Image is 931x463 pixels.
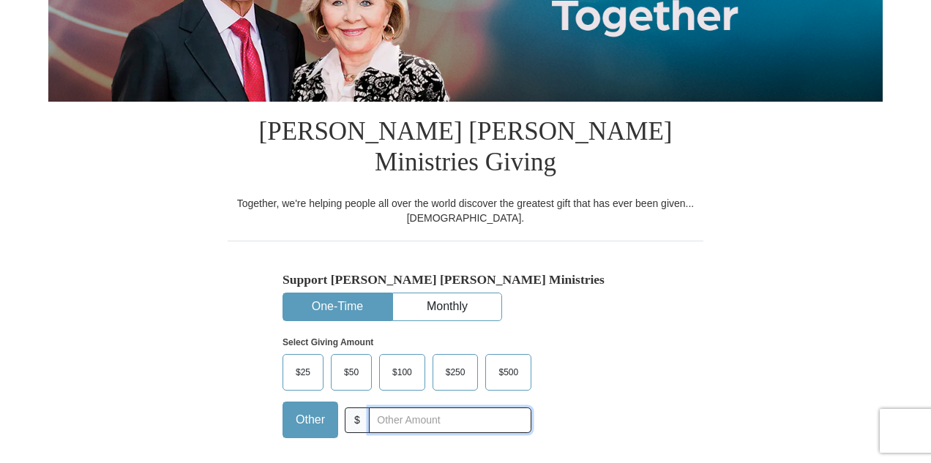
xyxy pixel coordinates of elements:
span: $50 [337,361,366,383]
span: Other [288,409,332,431]
span: $ [345,407,370,433]
span: $250 [438,361,473,383]
input: Other Amount [369,407,531,433]
h5: Support [PERSON_NAME] [PERSON_NAME] Ministries [283,272,648,287]
h1: [PERSON_NAME] [PERSON_NAME] Ministries Giving [228,102,703,196]
span: $100 [385,361,419,383]
span: $500 [491,361,526,383]
strong: Select Giving Amount [283,337,373,347]
div: Together, we're helping people all over the world discover the greatest gift that has ever been g... [228,196,703,225]
button: One-Time [283,293,392,320]
button: Monthly [393,293,501,320]
span: $25 [288,361,318,383]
